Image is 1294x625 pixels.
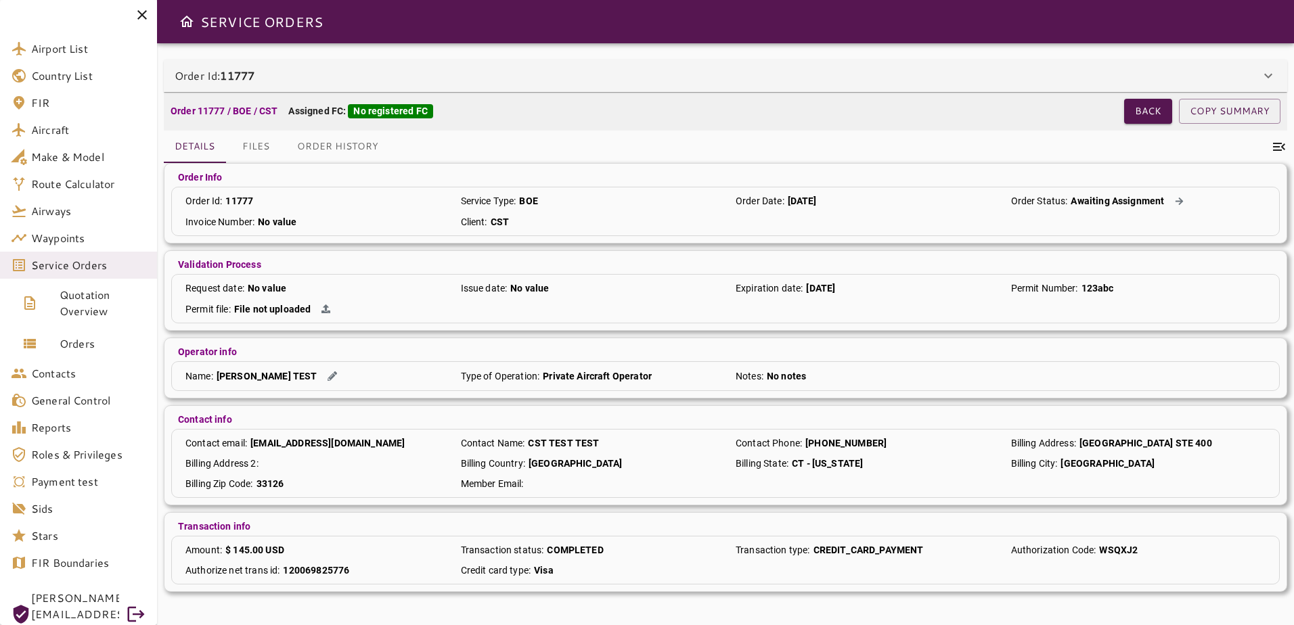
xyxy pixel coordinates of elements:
span: Contacts [31,365,146,381]
button: Details [164,131,225,163]
p: Contact Phone : [736,436,802,450]
p: [PERSON_NAME] TEST [217,369,317,383]
p: Transaction status : [461,543,544,557]
span: Airport List [31,41,146,57]
p: Issue date : [461,281,508,295]
p: Service Type : [461,194,516,208]
p: $ 145.00 USD [225,543,284,557]
p: Type of Operation : [461,369,540,383]
span: Country List [31,68,146,84]
p: Contact Name : [461,436,525,450]
p: Billing Address : [1011,436,1076,450]
button: Action [1169,194,1189,208]
p: [GEOGRAPHIC_DATA] [529,457,623,470]
p: Validation Process [178,258,261,271]
p: Invoice Number : [185,215,254,229]
p: No notes [767,369,806,383]
p: 120069825776 [283,563,349,577]
p: WSQXJ2 [1099,543,1138,557]
p: Order Id : [185,194,222,208]
p: Request date : [185,281,244,295]
p: CST [491,215,509,229]
p: [DATE] [788,194,817,208]
p: Credit card type : [461,563,531,577]
p: No value [248,281,286,295]
span: General Control [31,392,146,409]
p: Member Email : [461,477,524,490]
p: Order Date : [736,194,784,208]
p: Transaction type : [736,543,810,557]
span: FIR Boundaries [31,555,146,571]
p: Client : [461,215,487,229]
p: Permit Number : [1011,281,1078,295]
p: Name : [185,369,213,383]
button: Files [225,131,286,163]
p: Amount : [185,543,222,557]
p: Awaiting Assignment [1071,194,1164,208]
h6: SERVICE ORDERS [200,11,323,32]
p: [EMAIL_ADDRESS][DOMAIN_NAME] [250,436,405,450]
span: Orders [60,335,146,352]
p: Transaction info [178,519,250,533]
p: No value [510,281,549,295]
span: Quotation Overview [60,287,146,319]
p: No value [258,215,296,229]
p: Authorization Code : [1011,543,1096,557]
p: 33126 [256,477,284,490]
span: Aircraft [31,122,146,138]
p: Billing Address 2 : [185,457,259,470]
p: [GEOGRAPHIC_DATA] STE 400 [1079,436,1212,450]
p: Billing City : [1011,457,1058,470]
p: Notes : [736,369,763,383]
p: Authorize net trans id : [185,563,280,577]
p: 123abc [1081,281,1114,295]
p: Order Id: [175,68,254,84]
p: 11777 [225,194,253,208]
p: Contact info [178,413,232,426]
span: Service Orders [31,257,146,273]
p: CST TEST TEST [528,436,599,450]
b: 11777 [220,68,254,83]
span: Make & Model [31,149,146,165]
p: Billing State : [736,457,788,470]
button: COPY SUMMARY [1179,99,1280,124]
span: Stars [31,528,146,544]
p: CT - [US_STATE] [792,457,863,470]
p: Billing Zip Code : [185,477,253,490]
div: Order Id:11777 [164,60,1287,92]
p: File not uploaded [234,302,311,316]
p: [PHONE_NUMBER] [805,436,887,450]
span: Roles & Privileges [31,446,146,463]
p: Order Status : [1011,194,1068,208]
p: Order Info [178,170,223,184]
p: Visa [534,563,554,577]
span: Route Calculator [31,176,146,192]
div: No registered FC [348,104,432,118]
p: Billing Country : [461,457,525,470]
p: BOE [519,194,537,208]
p: CREDIT_CARD_PAYMENT [813,543,924,557]
p: Permit file : [185,302,231,316]
span: Sids [31,501,146,517]
button: Edit [322,369,342,384]
button: Order History [286,131,389,163]
p: COMPLETED [547,543,603,557]
p: Contact email : [185,436,247,450]
span: FIR [31,95,146,111]
p: Assigned FC: [288,104,432,118]
p: Private Aircraft Operator [543,369,652,383]
p: [GEOGRAPHIC_DATA] [1061,457,1155,470]
span: Waypoints [31,230,146,246]
span: Reports [31,419,146,436]
span: Airways [31,203,146,219]
span: Payment test [31,473,146,490]
button: Open drawer [173,8,200,35]
p: Expiration date : [736,281,803,295]
p: [DATE] [806,281,835,295]
p: Order 11777 / BOE / CST [171,104,277,118]
button: Action [316,302,336,316]
p: Operator info [178,345,237,358]
button: Back [1124,99,1172,124]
